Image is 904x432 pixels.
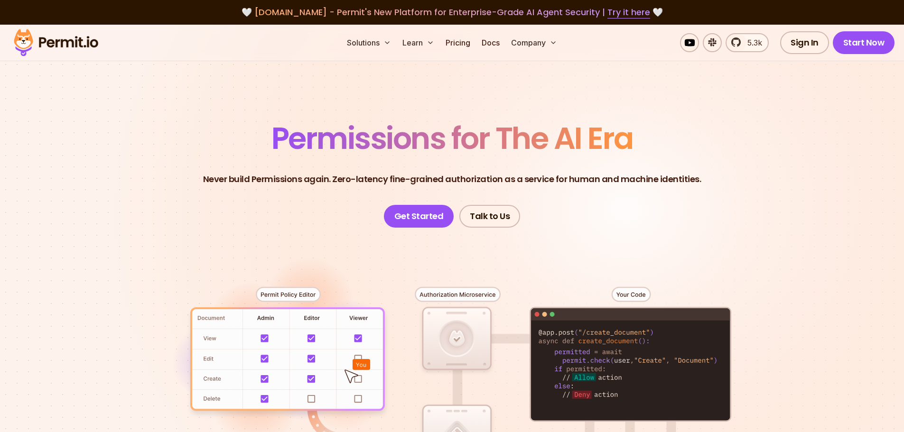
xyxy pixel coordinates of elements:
[442,33,474,52] a: Pricing
[507,33,561,52] button: Company
[203,173,701,186] p: Never build Permissions again. Zero-latency fine-grained authorization as a service for human and...
[742,37,762,48] span: 5.3k
[833,31,895,54] a: Start Now
[726,33,769,52] a: 5.3k
[399,33,438,52] button: Learn
[459,205,520,228] a: Talk to Us
[478,33,503,52] a: Docs
[343,33,395,52] button: Solutions
[254,6,650,18] span: [DOMAIN_NAME] - Permit's New Platform for Enterprise-Grade AI Agent Security |
[9,27,103,59] img: Permit logo
[780,31,829,54] a: Sign In
[23,6,881,19] div: 🤍 🤍
[607,6,650,18] a: Try it here
[384,205,454,228] a: Get Started
[271,117,633,159] span: Permissions for The AI Era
